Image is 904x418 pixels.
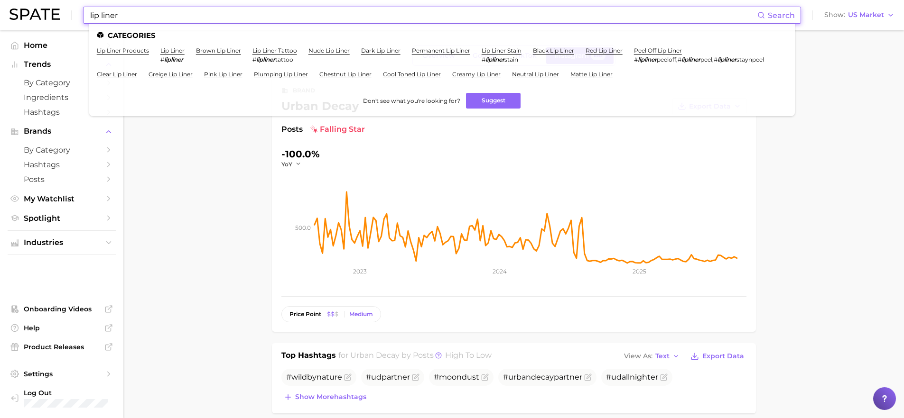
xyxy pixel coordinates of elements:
[700,56,712,63] span: peel
[8,75,116,90] a: by Category
[586,47,623,54] a: red lip liner
[196,47,241,54] a: brown lip liner
[363,97,460,104] span: Don't see what you're looking for?
[344,373,352,381] button: Flag as miscategorized or irrelevant
[412,47,470,54] a: permanent lip liner
[466,93,521,109] button: Suggest
[824,12,845,18] span: Show
[8,124,116,138] button: Brands
[638,56,657,63] em: lipliner
[160,56,164,63] span: #
[24,145,100,154] span: by Category
[24,127,100,136] span: Brands
[848,12,884,18] span: US Market
[606,373,658,382] span: #udallnighter
[445,351,492,360] span: high to low
[281,160,292,168] span: YoY
[281,350,336,363] h1: Top Hashtags
[512,71,559,78] a: neutral lip liner
[660,373,668,381] button: Flag as miscategorized or irrelevant
[286,373,342,382] span: #wildbynature
[8,367,116,381] a: Settings
[24,343,100,351] span: Product Releases
[482,56,485,63] span: #
[281,124,303,135] span: Posts
[718,56,736,63] em: lipliner
[634,56,638,63] span: #
[254,71,308,78] a: plumping lip liner
[8,211,116,226] a: Spotlight
[24,175,100,184] span: Posts
[622,350,682,363] button: View AsText
[485,56,504,63] em: lipliner
[256,56,275,63] em: lipliner
[24,41,100,50] span: Home
[531,373,554,382] span: decay
[24,370,100,378] span: Settings
[24,324,100,332] span: Help
[9,9,60,20] img: SPATE
[310,126,318,133] img: falling star
[24,305,100,313] span: Onboarding Videos
[160,47,185,54] a: lip liner
[295,393,366,401] span: Show more hashtags
[8,143,116,157] a: by Category
[688,350,746,363] button: Export Data
[295,224,311,231] tspan: 500.0
[570,71,613,78] a: matte lip liner
[768,11,795,20] span: Search
[349,311,373,318] div: Medium
[89,7,757,23] input: Search here for a brand, industry, or ingredient
[678,56,681,63] span: #
[584,373,592,381] button: Flag as miscategorized or irrelevant
[8,386,116,410] a: Log out. Currently logged in with e-mail christel.bayle@loreal.com.
[634,47,682,54] a: peel off lip liner
[8,157,116,172] a: Hashtags
[97,47,149,54] a: lip liner products
[97,31,787,39] li: Categories
[24,214,100,223] span: Spotlight
[281,146,320,162] div: -100.0%
[681,56,700,63] em: lipliner
[8,57,116,72] button: Trends
[508,373,531,382] span: urban
[434,373,479,382] span: #moondust
[657,56,676,63] span: peeloff
[350,351,400,360] span: urban decay
[8,340,116,354] a: Product Releases
[24,93,100,102] span: Ingredients
[822,9,897,21] button: ShowUS Market
[492,268,506,275] tspan: 2024
[204,71,242,78] a: pink lip liner
[482,47,522,54] a: lip liner stain
[504,56,518,63] span: stain
[8,172,116,187] a: Posts
[338,350,492,363] h2: for by Posts
[533,47,574,54] a: black lip liner
[8,321,116,335] a: Help
[281,391,369,404] button: Show morehashtags
[24,238,100,247] span: Industries
[281,160,302,168] button: YoY
[24,194,100,203] span: My Watchlist
[655,354,670,359] span: Text
[632,268,646,275] tspan: 2025
[149,71,193,78] a: greige lip liner
[24,108,100,117] span: Hashtags
[252,47,297,54] a: lip liner tattoo
[164,56,183,63] em: lipliner
[452,71,501,78] a: creamy lip liner
[8,302,116,316] a: Onboarding Videos
[24,78,100,87] span: by Category
[24,389,108,397] span: Log Out
[319,71,372,78] a: chestnut lip liner
[714,56,718,63] span: #
[308,47,350,54] a: nude lip liner
[353,268,367,275] tspan: 2023
[289,311,321,318] span: price point
[624,354,652,359] span: View As
[8,191,116,206] a: My Watchlist
[366,373,410,382] span: #udpartner
[481,373,489,381] button: Flag as miscategorized or irrelevant
[736,56,764,63] span: staynpeel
